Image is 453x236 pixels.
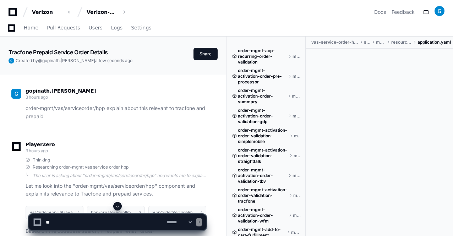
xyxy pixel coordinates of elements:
span: Users [89,26,103,30]
span: Home [24,26,38,30]
span: order-mgmt-acp-recurring-order-validation [238,48,287,65]
span: master [293,73,300,79]
span: master [293,173,300,179]
span: gopinath.[PERSON_NAME] [26,88,96,94]
span: main [376,39,386,45]
a: Pull Requests [47,20,80,36]
span: master [293,193,300,198]
span: order-mgmt-activation-order-validation-simplemobile [238,127,288,144]
span: master [293,113,300,119]
span: order-mgmt-activation-order-validation-straighttalk [238,147,288,164]
button: Verizon [29,6,75,18]
button: Verizon-Clarify-Order-Management [84,6,129,18]
a: Docs [374,9,386,16]
span: Researching order-mgmt vas service order hpp [33,164,129,170]
a: Logs [111,20,122,36]
p: Let me look into the "order-mgmt/vas/serviceorder/hpp" component and explain its relevance to Tra... [26,182,206,198]
a: Users [89,20,103,36]
span: src [364,39,370,45]
span: Logs [111,26,122,30]
span: Thinking [33,157,50,163]
iframe: Open customer support [430,213,449,232]
img: ACg8ocLgD4B0PbMnFCRezSs6CxZErLn06tF4Svvl2GU3TFAxQEAh9w=s96-c [435,6,444,16]
span: order-mgmt-activation-order-validation-gdp [238,108,287,125]
span: master [293,54,300,59]
span: 3 hours ago [26,148,48,153]
span: resources [391,39,412,45]
p: order-mgmt/vas/serviceorder/hpp explain about this relevant to tracfone and prepaid [26,104,206,121]
span: application.yaml [417,39,451,45]
div: Verizon-Clarify-Order-Management [87,9,117,16]
span: order-mgmt-activation-order-validation-tracfone [238,187,288,204]
span: master [294,153,300,159]
span: order-mgmt-activation-order-pre-processor [238,68,287,85]
button: Share [193,48,218,60]
span: PlayerZero [26,142,55,147]
span: Pull Requests [47,26,80,30]
span: 3 hours ago [26,94,48,100]
span: Created by [16,58,132,64]
span: a few seconds ago [95,58,132,63]
span: order-mgmt-activation-order-validation-tbv [238,167,287,184]
div: Verizon [32,9,62,16]
span: master [292,93,300,99]
app-text-character-animate: Tracfone Prepaid Service Order Details [9,49,108,56]
button: Feedback [392,9,415,16]
span: vas-service-order-hpp [311,39,358,45]
span: Settings [131,26,151,30]
a: Home [24,20,38,36]
span: order-mgmt-activation-order-summary [238,88,286,105]
div: The user is asking about "order-mgmt/vas/serviceorder/hpp" and wants me to explain what this is i... [33,173,206,179]
img: ACg8ocLgD4B0PbMnFCRezSs6CxZErLn06tF4Svvl2GU3TFAxQEAh9w=s96-c [9,58,14,64]
a: Settings [131,20,151,36]
span: gopinath.[PERSON_NAME] [42,58,95,63]
span: master [294,133,301,139]
img: ACg8ocLgD4B0PbMnFCRezSs6CxZErLn06tF4Svvl2GU3TFAxQEAh9w=s96-c [11,89,21,99]
span: @ [38,58,42,63]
